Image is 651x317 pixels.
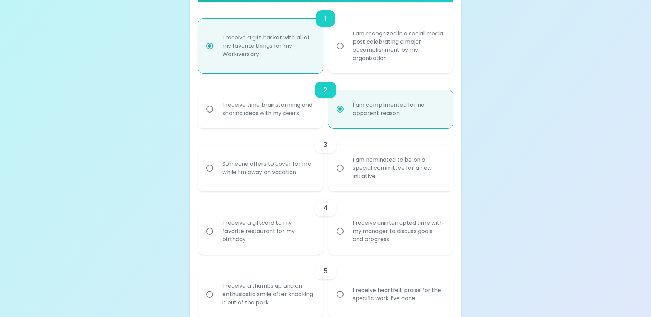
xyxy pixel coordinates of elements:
[323,84,327,95] h6: 2
[217,274,319,315] div: I receive a thumbs up and an enthusiastic smile after knocking it out of the park
[198,128,453,191] div: choice-group-check
[217,152,319,185] div: Someone offers to cover for me while I’m away on vacation
[347,148,449,189] div: I am nominated to be on a special committee for a new initiative
[347,21,449,71] div: I am recognized in a social media post celebrating a major accomplishment by my organization
[198,2,453,73] div: choice-group-check
[347,278,449,311] div: I receive heartfelt praise for the specific work I’ve done
[217,93,319,126] div: I receive time brainstorming and sharing ideas with my peers
[324,13,327,24] h6: 1
[323,139,327,150] h6: 3
[217,211,319,252] div: I receive a giftcard to my favorite restaurant for my birthday
[323,266,328,277] h6: 5
[347,211,449,252] div: I receive uninterrupted time with my manager to discuss goals and progress
[217,25,319,67] div: I receive a gift basket with all of my favorite things for my Workiversary
[347,93,449,126] div: I am complimented for no apparent reason
[323,202,328,213] h6: 4
[198,191,453,255] div: choice-group-check
[198,73,453,128] div: choice-group-check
